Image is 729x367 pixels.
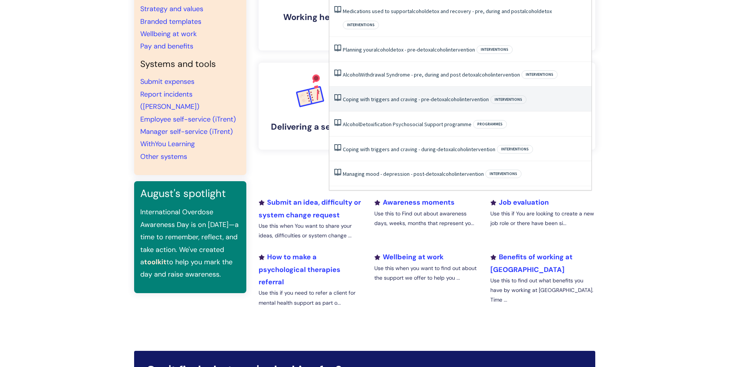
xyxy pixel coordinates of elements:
a: Pay and benefits [140,42,193,51]
a: Manager self-service (iTrent) [140,127,233,136]
span: alcohol [430,46,447,53]
p: Use this to find out what benefits you have by working at [GEOGRAPHIC_DATA]. Time ... [490,276,595,305]
a: Wellbeing at work [140,29,197,38]
span: Interventions [477,45,513,54]
a: How to make a psychological therapies referral [259,252,340,287]
a: Report incidents ([PERSON_NAME]) [140,90,199,111]
span: Interventions [497,145,533,153]
span: Alcohol [343,121,360,128]
span: Interventions [490,95,526,104]
a: Employee self-service (iTrent) [140,115,236,124]
a: Coping with triggers and craving - during-detoxalcoholintervention [343,146,495,153]
span: Alcohol [343,71,360,78]
a: Strategy and values [140,4,203,13]
a: Job evaluation [490,198,549,207]
a: Delivering a service [259,63,363,150]
a: Wellbeing at work [374,252,443,262]
a: WithYou Learning [140,139,195,148]
p: Use this if You are looking to create a new job role or there have been si... [490,209,595,228]
a: Benefits of working at [GEOGRAPHIC_DATA] [490,252,573,274]
span: Interventions [485,170,521,178]
span: Programmes [473,120,507,128]
a: Other systems [140,152,187,161]
span: alcohol [439,170,456,177]
a: Managing mood - depression - post-detoxalcoholintervention [343,170,484,177]
span: Interventions [343,21,379,29]
a: Submit expenses [140,77,194,86]
a: Planning youralcoholdetox - pre-detoxalcoholintervention [343,46,475,53]
span: alcohol [374,46,390,53]
p: Use this when You want to share your ideas, difficulties or system change ... [259,221,363,240]
p: Use this to Find out about awareness days, weeks, months that represent yo... [374,209,479,228]
span: alcohol [409,8,426,15]
h3: August's spotlight [140,187,240,200]
a: AlcoholWithdrawal Syndrome - pre, during and post detoxalcoholintervention [343,71,520,78]
span: Interventions [521,70,558,79]
span: alcohol [444,96,461,103]
h4: Working here [265,12,357,22]
a: Submit an idea, difficulty or system change request [259,198,361,219]
span: alcohol [451,146,467,153]
h4: Systems and tools [140,59,240,70]
a: Branded templates [140,17,201,26]
a: Medications used to supportalcoholdetox and recovery - pre, during and postalcoholdetox [343,8,552,15]
span: alcohol [475,71,492,78]
a: Awareness moments [374,198,455,207]
p: Use this when you want to find out about the support we offer to help you ... [374,264,479,283]
span: alcohol [522,8,538,15]
a: toolkit [144,257,166,267]
a: AlcoholDetoxification Psychosocial Support programme [343,121,472,128]
p: International Overdose Awareness Day is on [DATE]—a time to remember, reflect, and take action. W... [140,206,240,280]
p: Use this if you need to refer a client for mental health support as part o... [259,288,363,307]
h2: Recently added or updated [259,174,595,189]
a: Coping with triggers and craving - pre-detoxalcoholintervention [343,96,489,103]
h4: Delivering a service [265,122,357,132]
